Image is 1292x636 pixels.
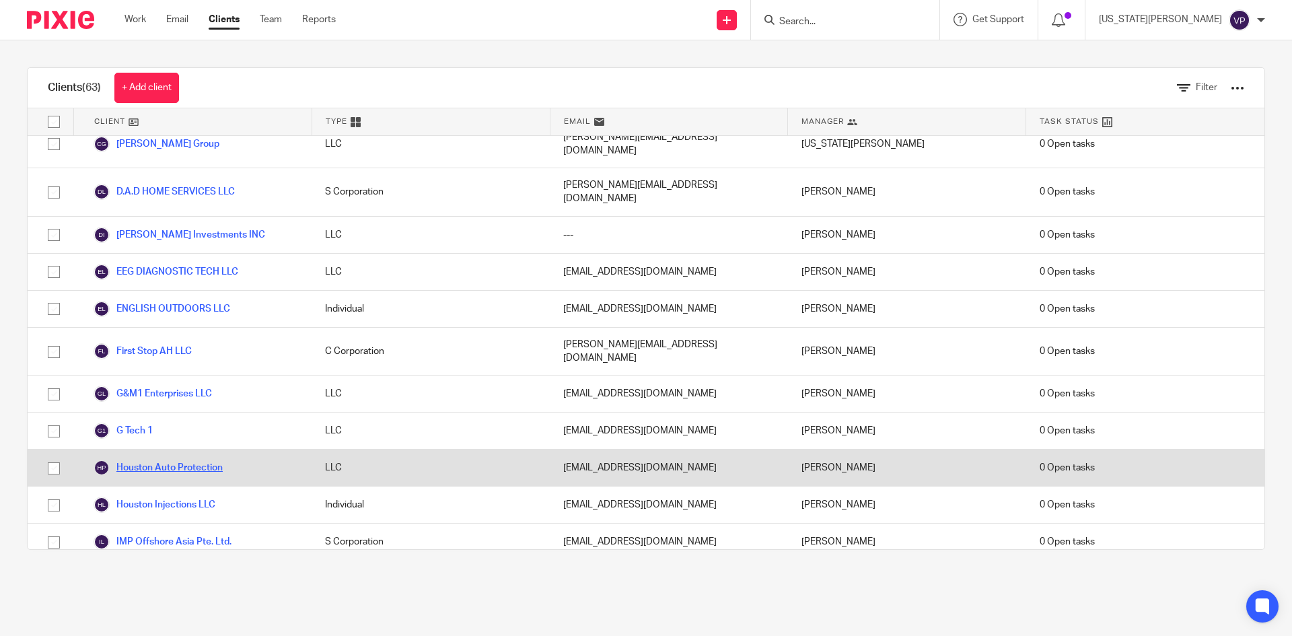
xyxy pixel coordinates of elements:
[312,376,550,412] div: LLC
[82,82,101,93] span: (63)
[94,227,265,243] a: [PERSON_NAME] Investments INC
[788,328,1026,376] div: [PERSON_NAME]
[550,120,788,168] div: [PERSON_NAME][EMAIL_ADDRESS][DOMAIN_NAME]
[94,423,110,439] img: svg%3E
[801,116,844,127] span: Manager
[972,15,1024,24] span: Get Support
[312,524,550,560] div: S Corporation
[1196,83,1217,92] span: Filter
[788,168,1026,216] div: [PERSON_NAME]
[1040,228,1095,242] span: 0 Open tasks
[312,168,550,216] div: S Corporation
[312,328,550,376] div: C Corporation
[94,534,231,550] a: IMP Offshore Asia Pte. Ltd.
[94,264,238,280] a: EEG DIAGNOSTIC TECH LLC
[312,413,550,449] div: LLC
[94,184,235,200] a: D.A.D HOME SERVICES LLC
[312,291,550,327] div: Individual
[94,116,125,127] span: Client
[1099,13,1222,26] p: [US_STATE][PERSON_NAME]
[1040,345,1095,358] span: 0 Open tasks
[1040,265,1095,279] span: 0 Open tasks
[788,487,1026,523] div: [PERSON_NAME]
[27,11,94,29] img: Pixie
[1040,535,1095,549] span: 0 Open tasks
[326,116,347,127] span: Type
[94,343,110,359] img: svg%3E
[1040,137,1095,151] span: 0 Open tasks
[564,116,591,127] span: Email
[94,460,223,476] a: Houston Auto Protection
[94,136,110,152] img: svg%3E
[1040,461,1095,474] span: 0 Open tasks
[550,328,788,376] div: [PERSON_NAME][EMAIL_ADDRESS][DOMAIN_NAME]
[1040,185,1095,199] span: 0 Open tasks
[788,120,1026,168] div: [US_STATE][PERSON_NAME]
[550,524,788,560] div: [EMAIL_ADDRESS][DOMAIN_NAME]
[788,254,1026,290] div: [PERSON_NAME]
[312,120,550,168] div: LLC
[550,217,788,253] div: ---
[550,450,788,486] div: [EMAIL_ADDRESS][DOMAIN_NAME]
[1229,9,1250,31] img: svg%3E
[94,423,153,439] a: G Tech 1
[312,254,550,290] div: LLC
[94,497,215,513] a: Houston Injections LLC
[1040,424,1095,437] span: 0 Open tasks
[94,301,110,317] img: svg%3E
[312,487,550,523] div: Individual
[550,487,788,523] div: [EMAIL_ADDRESS][DOMAIN_NAME]
[114,73,179,103] a: + Add client
[788,413,1026,449] div: [PERSON_NAME]
[41,109,67,135] input: Select all
[166,13,188,26] a: Email
[1040,116,1099,127] span: Task Status
[94,301,230,317] a: ENGLISH OUTDOORS LLC
[550,376,788,412] div: [EMAIL_ADDRESS][DOMAIN_NAME]
[550,291,788,327] div: [EMAIL_ADDRESS][DOMAIN_NAME]
[94,184,110,200] img: svg%3E
[312,450,550,486] div: LLC
[788,217,1026,253] div: [PERSON_NAME]
[94,460,110,476] img: svg%3E
[312,217,550,253] div: LLC
[778,16,899,28] input: Search
[788,524,1026,560] div: [PERSON_NAME]
[550,168,788,216] div: [PERSON_NAME][EMAIL_ADDRESS][DOMAIN_NAME]
[94,343,192,359] a: First Stop AH LLC
[788,450,1026,486] div: [PERSON_NAME]
[94,264,110,280] img: svg%3E
[788,376,1026,412] div: [PERSON_NAME]
[94,227,110,243] img: svg%3E
[302,13,336,26] a: Reports
[94,136,219,152] a: [PERSON_NAME] Group
[260,13,282,26] a: Team
[48,81,101,95] h1: Clients
[1040,302,1095,316] span: 0 Open tasks
[94,497,110,513] img: svg%3E
[94,534,110,550] img: svg%3E
[788,291,1026,327] div: [PERSON_NAME]
[550,413,788,449] div: [EMAIL_ADDRESS][DOMAIN_NAME]
[550,254,788,290] div: [EMAIL_ADDRESS][DOMAIN_NAME]
[209,13,240,26] a: Clients
[1040,498,1095,511] span: 0 Open tasks
[1040,387,1095,400] span: 0 Open tasks
[94,386,212,402] a: G&M1 Enterprises LLC
[94,386,110,402] img: svg%3E
[124,13,146,26] a: Work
